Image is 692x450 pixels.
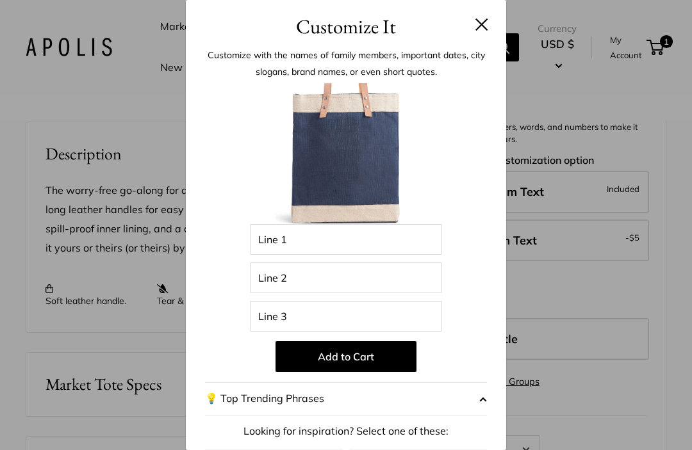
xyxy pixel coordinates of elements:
p: Looking for inspiration? Select one of these: [205,422,487,441]
h3: Customize It [205,12,487,42]
button: 💡 Top Trending Phrases [205,382,487,415]
p: Customize with the names of family members, important dates, city slogans, brand names, or even s... [205,47,487,80]
button: Add to Cart [276,341,416,372]
img: 1_navy_tote_customizer.jpg [276,83,416,224]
